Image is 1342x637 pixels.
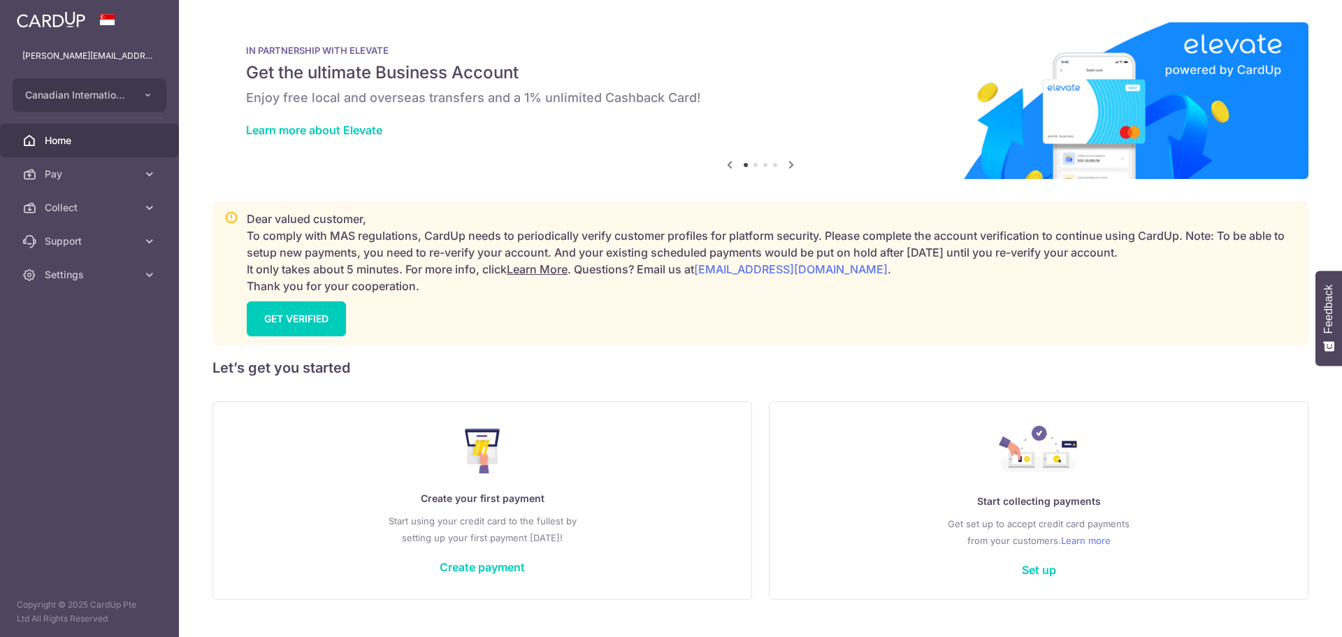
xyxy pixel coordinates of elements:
[246,90,1275,106] h6: Enjoy free local and overseas transfers and a 1% unlimited Cashback Card!
[22,49,157,63] p: [PERSON_NAME][EMAIL_ADDRESS][PERSON_NAME][DOMAIN_NAME]
[45,167,137,181] span: Pay
[212,22,1308,179] img: Renovation banner
[246,45,1275,56] p: IN PARTNERSHIP WITH ELEVATE
[1315,271,1342,366] button: Feedback - Show survey
[45,268,137,282] span: Settings
[45,201,137,215] span: Collect
[798,493,1280,510] p: Start collecting payments
[247,301,346,336] a: GET VERIFIED
[17,11,85,28] img: CardUp
[1322,285,1335,334] span: Feedback
[1022,563,1056,577] a: Set up
[465,429,500,473] img: Make Payment
[13,78,166,112] button: Canadian International School Pte Ltd
[45,234,137,248] span: Support
[212,357,1308,379] h5: Let’s get you started
[694,262,888,276] a: [EMAIL_ADDRESS][DOMAIN_NAME]
[241,490,723,507] p: Create your first payment
[999,426,1078,476] img: Collect Payment
[246,62,1275,84] h5: Get the ultimate Business Account
[25,88,129,102] span: Canadian International School Pte Ltd
[1061,532,1111,549] a: Learn more
[507,262,568,276] a: Learn More
[247,210,1297,294] p: Dear valued customer, To comply with MAS regulations, CardUp needs to periodically verify custome...
[241,513,723,546] p: Start using your credit card to the fullest by setting up your first payment [DATE]!
[798,515,1280,549] p: Get set up to accept credit card payments from your customers.
[246,123,382,137] a: Learn more about Elevate
[440,560,525,574] a: Create payment
[45,134,137,148] span: Home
